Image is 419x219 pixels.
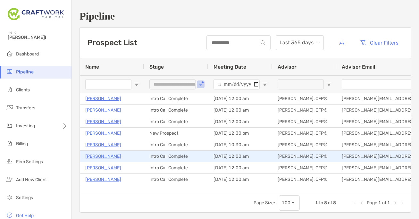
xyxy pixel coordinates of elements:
[6,211,13,219] img: get-help icon
[85,118,121,126] a: [PERSON_NAME]
[16,123,35,129] span: Investing
[208,105,272,116] div: [DATE] 12:00 am
[214,64,246,70] span: Meeting Date
[149,64,164,70] span: Stage
[280,36,320,50] span: Last 365 days
[16,159,43,164] span: Firm Settings
[16,105,35,111] span: Transfers
[272,116,337,127] div: [PERSON_NAME], CFP®
[342,64,375,70] span: Advisor Email
[272,174,337,185] div: [PERSON_NAME], CFP®
[333,200,336,206] span: 8
[16,87,30,93] span: Clients
[85,141,121,149] a: [PERSON_NAME]
[6,157,13,165] img: firm-settings icon
[208,139,272,150] div: [DATE] 10:30 am
[16,177,47,182] span: Add New Client
[85,129,121,137] a: [PERSON_NAME]
[351,200,356,206] div: First Page
[16,213,34,218] span: Get Help
[208,162,272,173] div: [DATE] 12:00 am
[254,200,275,206] div: Page Size:
[85,164,121,172] a: [PERSON_NAME]
[85,95,121,103] a: [PERSON_NAME]
[261,40,265,45] img: input icon
[324,200,327,206] span: 8
[208,116,272,127] div: [DATE] 12:00 am
[6,104,13,111] img: transfers icon
[85,79,131,89] input: Name Filter Input
[144,116,208,127] div: Intro Call Complete
[208,174,272,185] div: [DATE] 12:00 am
[6,175,13,183] img: add_new_client icon
[208,93,272,104] div: [DATE] 12:00 am
[144,174,208,185] div: Intro Call Complete
[198,82,203,87] button: Open Filter Menu
[393,200,398,206] div: Next Page
[272,93,337,104] div: [PERSON_NAME], CFP®
[355,36,403,50] button: Clear Filters
[6,68,13,75] img: pipeline icon
[272,151,337,162] div: [PERSON_NAME], CFP®
[359,200,364,206] div: Previous Page
[16,51,39,57] span: Dashboard
[319,200,323,206] span: to
[315,200,318,206] span: 1
[6,122,13,129] img: investing icon
[382,200,386,206] span: of
[262,82,267,87] button: Open Filter Menu
[85,106,121,114] a: [PERSON_NAME]
[6,193,13,201] img: settings icon
[272,105,337,116] div: [PERSON_NAME], CFP®
[85,175,121,183] a: [PERSON_NAME]
[272,139,337,150] div: [PERSON_NAME], CFP®
[6,50,13,57] img: dashboard icon
[16,195,33,200] span: Settings
[134,82,139,87] button: Open Filter Menu
[144,151,208,162] div: Intro Call Complete
[16,69,34,75] span: Pipeline
[144,128,208,139] div: New Prospect
[144,93,208,104] div: Intro Call Complete
[144,139,208,150] div: Intro Call Complete
[144,105,208,116] div: Intro Call Complete
[214,79,260,89] input: Meeting Date Filter Input
[85,152,121,160] a: [PERSON_NAME]
[378,200,381,206] span: 1
[6,139,13,147] img: billing icon
[272,162,337,173] div: [PERSON_NAME], CFP®
[367,200,377,206] span: Page
[208,128,272,139] div: [DATE] 12:30 pm
[272,128,337,139] div: [PERSON_NAME], CFP®
[88,38,137,47] h3: Prospect List
[16,141,28,147] span: Billing
[80,10,411,22] h1: Pipeline
[8,35,68,40] span: [PERSON_NAME]!
[85,64,99,70] span: Name
[8,3,64,26] img: Zoe Logo
[328,200,332,206] span: of
[400,200,406,206] div: Last Page
[208,151,272,162] div: [DATE] 12:00 am
[144,162,208,173] div: Intro Call Complete
[326,82,331,87] button: Open Filter Menu
[278,64,297,70] span: Advisor
[282,200,290,206] div: 100
[6,86,13,93] img: clients icon
[279,195,300,211] div: Page Size
[387,200,390,206] span: 1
